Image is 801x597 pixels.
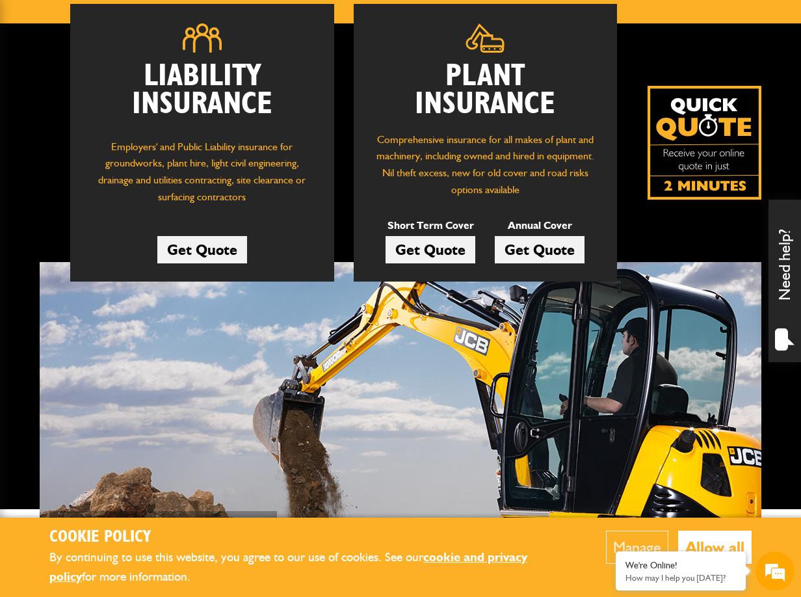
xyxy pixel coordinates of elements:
p: How may I help you today? [625,573,736,583]
a: Get Quote [386,236,475,263]
button: Manage [606,531,668,564]
div: We're Online! [625,560,736,571]
img: Quick Quote [648,86,761,200]
div: Need help? [768,200,801,362]
p: Comprehensive insurance for all makes of plant and machinery, including owned and hired in equipm... [373,131,598,198]
button: Allow all [678,531,752,564]
a: Get Quote [157,236,247,263]
p: Annual Cover [495,217,584,234]
p: Short Term Cover [386,217,475,234]
h2: Liability Insurance [90,62,315,126]
p: Employers' and Public Liability insurance for groundworks, plant hire, light civil engineering, d... [90,139,315,212]
a: Get Quote [495,236,584,263]
h2: Cookie Policy [49,527,566,548]
p: By continuing to use this website, you agree to our use of cookies. See our for more information. [49,548,566,587]
a: Get your insurance quote isn just 2-minutes [648,86,761,200]
h2: Plant Insurance [373,62,598,118]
